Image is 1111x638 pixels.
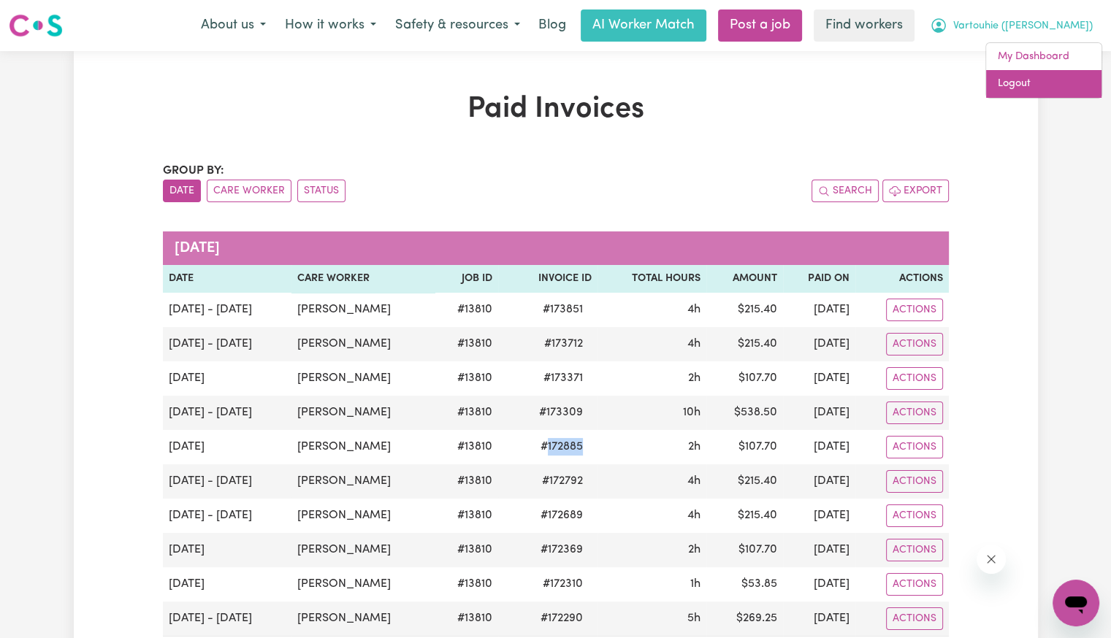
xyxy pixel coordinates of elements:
span: 10 hours [683,407,700,418]
span: 2 hours [688,372,700,384]
td: $ 107.70 [706,533,783,567]
th: Paid On [783,265,855,293]
button: Actions [886,367,943,390]
td: $ 215.40 [706,499,783,533]
img: Careseekers logo [9,12,63,39]
td: [DATE] [783,464,855,499]
td: # 13810 [435,464,498,499]
td: [DATE] [783,361,855,396]
span: Group by: [163,165,224,177]
td: $ 215.40 [706,327,783,361]
button: Actions [886,539,943,561]
td: $ 53.85 [706,567,783,602]
iframe: Button to launch messaging window [1053,580,1099,626]
td: [DATE] - [DATE] [163,499,292,533]
th: Care Worker [291,265,435,293]
span: # 172369 [532,541,592,558]
button: Actions [886,504,943,527]
span: # 173712 [535,335,592,353]
td: # 13810 [435,293,498,327]
a: AI Worker Match [581,9,706,42]
th: Job ID [435,265,498,293]
div: My Account [985,42,1102,99]
span: Vartouhie ([PERSON_NAME]) [953,18,1093,34]
td: # 13810 [435,327,498,361]
td: [DATE] - [DATE] [163,396,292,430]
td: [PERSON_NAME] [291,533,435,567]
button: Search [812,180,879,202]
button: How it works [275,10,386,41]
button: Export [882,180,949,202]
td: # 13810 [435,567,498,602]
td: [DATE] [783,430,855,464]
span: 4 hours [687,475,700,487]
span: 4 hours [687,304,700,315]
span: # 172792 [533,472,592,490]
button: sort invoices by date [163,180,201,202]
td: # 13810 [435,533,498,567]
a: Careseekers logo [9,9,63,42]
td: $ 538.50 [706,396,783,430]
span: # 172689 [532,507,592,524]
td: [DATE] - [DATE] [163,464,292,499]
td: [PERSON_NAME] [291,430,435,464]
span: 4 hours [687,338,700,350]
td: [DATE] [163,567,292,602]
button: About us [191,10,275,41]
td: [PERSON_NAME] [291,567,435,602]
button: My Account [920,10,1102,41]
a: Logout [986,70,1102,98]
th: Date [163,265,292,293]
td: # 13810 [435,602,498,637]
span: # 173371 [535,369,592,387]
td: # 13810 [435,361,498,396]
td: [DATE] [163,361,292,396]
td: [PERSON_NAME] [291,396,435,430]
span: # 172310 [534,575,592,593]
span: 2 hours [688,544,700,556]
button: Actions [886,436,943,458]
td: $ 107.70 [706,361,783,396]
span: # 172885 [532,438,592,456]
span: 2 hours [688,441,700,453]
caption: [DATE] [163,231,949,265]
button: Actions [886,470,943,493]
button: Actions [886,607,943,630]
button: Safety & resources [386,10,530,41]
span: 5 hours [687,612,700,624]
td: $ 215.40 [706,293,783,327]
td: [PERSON_NAME] [291,327,435,361]
td: [DATE] [163,430,292,464]
td: [DATE] [783,499,855,533]
td: [DATE] [783,602,855,637]
span: # 172290 [532,610,592,627]
span: Need any help? [9,10,88,22]
span: 4 hours [687,510,700,521]
td: $ 107.70 [706,430,783,464]
td: # 13810 [435,396,498,430]
td: # 13810 [435,430,498,464]
button: Actions [886,299,943,321]
button: sort invoices by paid status [297,180,345,202]
h1: Paid Invoices [163,92,949,127]
td: [DATE] [783,533,855,567]
iframe: Close message [977,545,1006,574]
td: [PERSON_NAME] [291,464,435,499]
th: Amount [706,265,783,293]
button: Actions [886,573,943,596]
td: [DATE] [783,396,855,430]
span: # 173851 [534,301,592,318]
a: Blog [530,9,575,42]
td: $ 215.40 [706,464,783,499]
td: [PERSON_NAME] [291,361,435,396]
a: My Dashboard [986,43,1102,71]
span: # 173309 [530,404,592,421]
button: sort invoices by care worker [207,180,291,202]
td: # 13810 [435,499,498,533]
button: Actions [886,401,943,424]
th: Total Hours [598,265,706,293]
span: 1 hour [690,578,700,590]
td: [DATE] [163,533,292,567]
a: Find workers [814,9,915,42]
button: Actions [886,333,943,355]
